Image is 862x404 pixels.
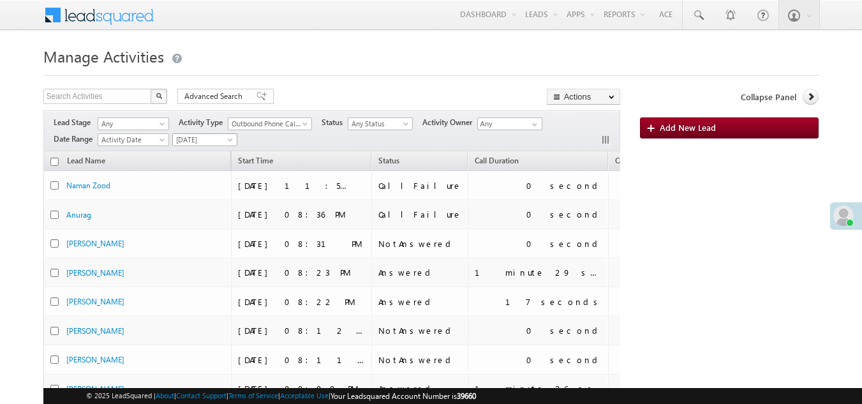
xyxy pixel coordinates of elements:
a: Any Status [348,117,413,130]
span: Call Recording URL [615,156,679,165]
span: Start Time [238,156,273,165]
span: Manage Activities [43,46,164,66]
a: Contact Support [176,391,227,400]
span: Collapse Panel [741,91,796,103]
a: Terms of Service [228,391,278,400]
span: Activity Date [98,134,165,146]
span: © 2025 LeadSquared | | | | | [86,390,476,402]
div: [DATE] 11:51 PM [238,180,366,191]
div: 1 minute 29 seconds [475,267,602,278]
div: [DATE] 08:08 PM [238,383,366,394]
span: Lead Name [61,154,112,170]
a: [PERSON_NAME] [66,384,124,394]
div: 0 second [526,180,602,191]
a: Outbound Phone Call Activity [228,117,312,130]
div: 0 second [526,325,602,336]
a: [DATE] [172,133,237,146]
div: 0 second [526,238,602,250]
div: 0 second [526,209,602,220]
div: [DATE] 08:36 PM [238,209,366,220]
a: Activity Date [98,133,169,146]
div: [DATE] 08:31 PM [238,238,366,250]
div: CallFailure [378,209,462,220]
a: [PERSON_NAME] [66,326,124,336]
div: NotAnswered [378,325,462,336]
img: Search [156,93,162,99]
input: Type to Search [477,117,542,130]
div: Answered [378,296,462,308]
div: [DATE] 08:23 PM [238,267,366,278]
span: 39660 [457,391,476,401]
a: [PERSON_NAME] [66,268,124,278]
a: Any [98,117,169,130]
span: [DATE] [173,134,234,146]
div: CallFailure [378,180,462,191]
input: Check all records [50,158,59,166]
span: Lead Stage [54,117,96,128]
span: Status [322,117,348,128]
div: [DATE] 08:22 PM [238,296,366,308]
a: Naman Zood [66,181,110,190]
span: Activity Type [179,117,228,128]
div: NotAnswered [378,354,462,366]
a: [PERSON_NAME] [66,355,124,364]
span: Your Leadsquared Account Number is [331,391,476,401]
a: About [156,391,174,400]
a: [PERSON_NAME] [66,239,124,248]
a: Start Time [232,154,279,170]
button: Actions [547,89,620,105]
div: Answered [378,267,462,278]
div: Answered [378,383,462,394]
span: Call Duration [475,156,519,165]
span: Activity Owner [422,117,477,128]
a: Acceptable Use [280,391,329,400]
span: Advanced Search [184,91,246,102]
span: Outbound Phone Call Activity [228,118,306,130]
a: Show All Items [525,118,541,131]
div: 0 second [526,354,602,366]
div: 17 seconds [505,296,602,308]
div: NotAnswered [378,238,462,250]
span: Add New Lead [660,122,716,133]
span: Date Range [54,133,98,145]
a: [PERSON_NAME] [66,297,124,306]
a: Status [372,154,406,170]
span: Any Status [348,118,409,130]
div: 1 minute 26 seconds [475,383,602,394]
span: Status [378,156,399,165]
a: Anurag [66,210,91,220]
div: [DATE] 08:11 PM [238,354,366,366]
a: Call Duration [468,154,525,170]
span: Any [98,118,165,130]
div: [DATE] 08:12 PM [238,325,366,336]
